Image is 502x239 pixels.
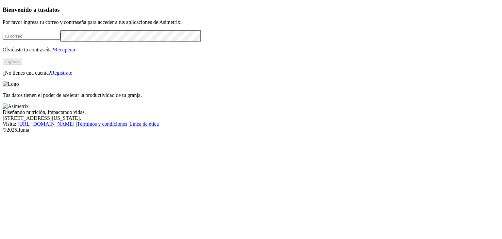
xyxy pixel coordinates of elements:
[3,109,499,115] div: Diseñando nutrición, impactando vidas.
[129,121,159,127] a: Línea de ética
[3,81,19,87] img: Logo
[54,47,75,52] a: Recuperar
[3,103,29,109] img: Asimetrix
[3,127,499,133] div: © 2025 Iluma
[3,92,499,98] p: Tus datos tienen el poder de acelerar la productividad de tu granja.
[3,47,499,53] p: Olvidaste tu contraseña?
[3,58,22,65] button: Ingresa
[18,121,75,127] a: [URL][DOMAIN_NAME]
[77,121,127,127] a: Términos y condiciones
[46,6,60,13] span: datos
[3,70,499,76] p: ¿No tienes una cuenta?
[3,6,499,13] h3: Bienvenido a tus
[51,70,72,76] a: Regístrate
[3,115,499,121] div: [STREET_ADDRESS][US_STATE].
[3,19,499,25] p: Por favor ingresa tu correo y contraseña para acceder a tus aplicaciones de Asimetrix:
[3,121,499,127] div: Visita : | |
[3,33,60,40] input: Tu correo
